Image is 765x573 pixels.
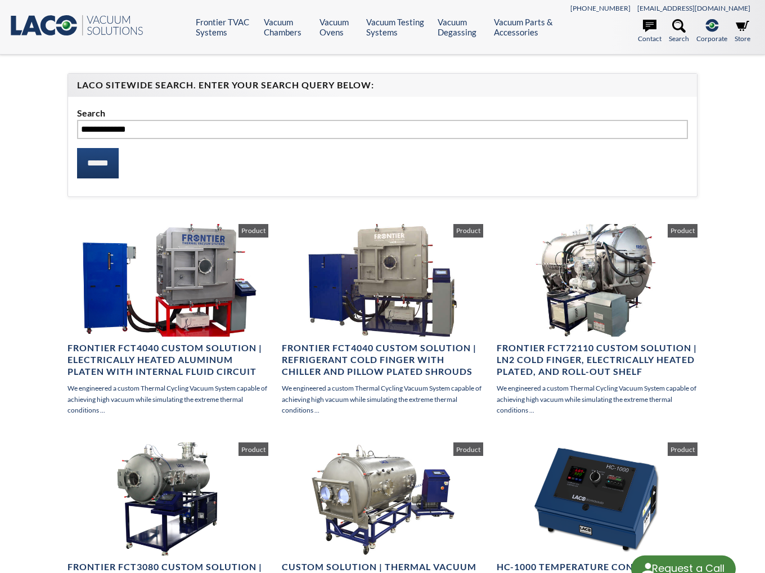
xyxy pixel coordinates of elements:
span: Product [453,442,483,456]
h4: HC-1000 Temperature Controller [497,561,697,573]
p: We engineered a custom Thermal Cycling Vacuum System capable of achieving high vacuum while simul... [497,383,697,415]
a: Contact [638,19,661,44]
h4: Frontier FCT72110 Custom Solution | LN2 Cold Finger, Electrically Heated Plated, and Roll-out Shelf [497,342,697,377]
a: Store [735,19,750,44]
p: We engineered a custom Thermal Cycling Vacuum System capable of achieving high vacuum while simul... [282,383,483,415]
a: Vacuum Testing Systems [366,17,429,37]
a: Search [669,19,689,44]
h4: LACO Sitewide Search. Enter your Search Query Below: [77,79,688,91]
span: Product [668,224,697,238]
p: We engineered a custom Thermal Cycling Vacuum System capable of achieving high vacuum while simul... [67,383,268,415]
label: Search [77,106,688,120]
span: Product [668,442,697,456]
a: Frontier FCT4040 Custom Solution | Electrically Heated Aluminum Platen with Internal Fluid Circui... [67,224,268,415]
a: Vacuum Parts & Accessories [494,17,566,37]
a: Vacuum Degassing [438,17,486,37]
a: Frontier FCT4040 Custom Solution | Refrigerant Cold Finger with Chiller and Pillow Plated Shrouds... [282,224,483,415]
a: Vacuum Ovens [319,17,358,37]
span: Corporate [696,33,727,44]
h4: Frontier FCT4040 Custom Solution | Refrigerant Cold Finger with Chiller and Pillow Plated Shrouds [282,342,483,377]
a: Frontier FCT72110 Custom Solution | LN2 Cold Finger, Electrically Heated Plated, and Roll-out She... [497,224,697,415]
a: [PHONE_NUMBER] [570,4,631,12]
a: [EMAIL_ADDRESS][DOMAIN_NAME] [637,4,750,12]
span: Product [238,442,268,456]
a: Frontier TVAC Systems [196,17,255,37]
span: Product [238,224,268,238]
a: Vacuum Chambers [264,17,311,37]
span: Product [453,224,483,238]
h4: Frontier FCT4040 Custom Solution | Electrically Heated Aluminum Platen with Internal Fluid Circuit [67,342,268,377]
